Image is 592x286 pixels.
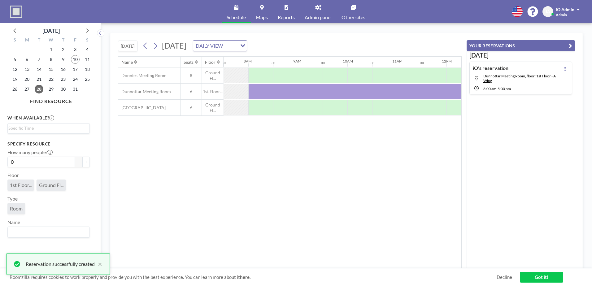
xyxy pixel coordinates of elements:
[11,75,19,84] span: Sunday, October 19, 2025
[11,85,19,93] span: Sunday, October 26, 2025
[392,59,403,63] div: 11AM
[121,59,133,65] div: Name
[483,74,556,83] span: Dunnottar Meeting Room, floor: 1st Floor - A Wing
[23,75,31,84] span: Monday, October 20, 2025
[7,141,90,147] h3: Specify resource
[162,41,186,50] span: [DATE]
[39,182,63,188] span: Ground Fl...
[95,260,102,268] button: close
[83,75,92,84] span: Saturday, October 25, 2025
[11,65,19,74] span: Sunday, October 12, 2025
[222,61,226,65] div: 30
[193,41,247,51] div: Search for option
[181,73,202,78] span: 8
[45,37,57,45] div: W
[496,86,498,91] span: -
[59,55,67,64] span: Thursday, October 9, 2025
[83,45,92,54] span: Saturday, October 4, 2025
[59,65,67,74] span: Thursday, October 16, 2025
[9,37,21,45] div: S
[59,75,67,84] span: Thursday, October 23, 2025
[442,59,452,63] div: 12PM
[420,61,424,65] div: 30
[240,274,250,280] a: here.
[498,86,511,91] span: 5:00 PM
[473,65,508,71] h4: iO's reservation
[57,37,69,45] div: T
[8,123,89,133] div: Search for option
[33,37,45,45] div: T
[118,105,166,110] span: [GEOGRAPHIC_DATA]
[10,274,497,280] span: Roomzilla requires cookies to work properly and provide you with the best experience. You can lea...
[225,42,237,50] input: Search for option
[227,15,246,20] span: Schedule
[7,219,20,225] label: Name
[293,59,301,63] div: 9AM
[467,40,575,51] button: YOUR RESERVATIONS
[69,37,81,45] div: F
[343,59,353,63] div: 10AM
[202,89,224,94] span: 1st Floor...
[278,15,295,20] span: Reports
[35,85,43,93] span: Tuesday, October 28, 2025
[83,55,92,64] span: Saturday, October 11, 2025
[10,6,22,18] img: organization-logo
[26,260,95,268] div: Reservation successfully created
[71,55,80,64] span: Friday, October 10, 2025
[23,65,31,74] span: Monday, October 13, 2025
[483,86,496,91] span: 8:00 AM
[305,15,332,20] span: Admin panel
[71,65,80,74] span: Friday, October 17, 2025
[469,51,572,59] h3: [DATE]
[59,85,67,93] span: Thursday, October 30, 2025
[11,55,19,64] span: Sunday, October 5, 2025
[21,37,33,45] div: M
[520,272,563,283] a: Got it!
[10,206,23,211] span: Room
[23,55,31,64] span: Monday, October 6, 2025
[47,85,55,93] span: Wednesday, October 29, 2025
[71,85,80,93] span: Friday, October 31, 2025
[497,274,512,280] a: Decline
[556,7,574,12] span: iO Admin
[71,45,80,54] span: Friday, October 3, 2025
[47,45,55,54] span: Wednesday, October 1, 2025
[202,102,224,113] span: Ground Fl...
[75,157,82,167] button: -
[181,89,202,94] span: 6
[47,55,55,64] span: Wednesday, October 8, 2025
[42,26,60,35] div: [DATE]
[7,196,18,202] label: Type
[7,96,95,104] h4: FIND RESOURCE
[181,105,202,110] span: 6
[202,70,224,81] span: Ground Fl...
[546,9,550,15] span: IA
[47,75,55,84] span: Wednesday, October 22, 2025
[81,37,93,45] div: S
[8,125,86,132] input: Search for option
[82,157,90,167] button: +
[342,15,365,20] span: Other sites
[7,172,19,178] label: Floor
[556,12,567,17] span: Admin
[118,73,167,78] span: Doonies Meeting Room
[184,59,194,65] div: Seats
[59,45,67,54] span: Thursday, October 2, 2025
[71,75,80,84] span: Friday, October 24, 2025
[272,61,275,65] div: 30
[23,85,31,93] span: Monday, October 27, 2025
[35,65,43,74] span: Tuesday, October 14, 2025
[7,149,53,155] label: How many people?
[256,15,268,20] span: Maps
[8,227,89,237] div: Search for option
[371,61,374,65] div: 30
[205,59,215,65] div: Floor
[194,42,224,50] span: DAILY VIEW
[35,75,43,84] span: Tuesday, October 21, 2025
[8,228,86,236] input: Search for option
[83,65,92,74] span: Saturday, October 18, 2025
[118,89,171,94] span: Dunnottar Meeting Room
[47,65,55,74] span: Wednesday, October 15, 2025
[244,59,252,63] div: 8AM
[321,61,325,65] div: 30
